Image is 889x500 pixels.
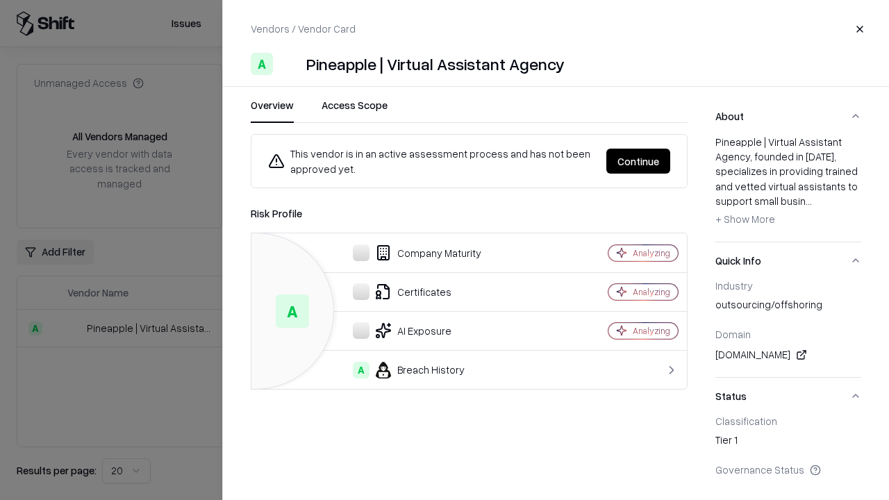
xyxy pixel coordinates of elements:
button: Continue [606,149,670,174]
div: Risk Profile [251,205,688,222]
div: A [353,362,369,378]
div: Breach History [263,362,560,378]
div: Quick Info [715,279,861,377]
div: Domain [715,328,861,340]
p: Vendors / Vendor Card [251,22,356,36]
div: Analyzing [633,286,670,298]
button: + Show More [715,208,775,231]
div: A [251,53,273,75]
div: Pineapple | Virtual Assistant Agency [306,53,565,75]
div: About [715,135,861,242]
button: Access Scope [322,98,388,123]
div: Analyzing [633,325,670,337]
div: AI Exposure [263,322,560,339]
button: Overview [251,98,294,123]
div: outsourcing/offshoring [715,297,861,317]
div: Company Maturity [263,244,560,261]
span: + Show More [715,212,775,225]
div: Industry [715,279,861,292]
div: A [276,294,309,328]
div: [DOMAIN_NAME] [715,347,861,363]
div: This vendor is in an active assessment process and has not been approved yet. [268,146,595,176]
button: About [715,98,861,135]
button: Status [715,378,861,415]
div: Analyzing [633,247,670,259]
div: Classification [715,415,861,427]
div: Certificates [263,283,560,300]
div: Pineapple | Virtual Assistant Agency, founded in [DATE], specializes in providing trained and vet... [715,135,861,231]
div: Tier 1 [715,433,861,452]
button: Quick Info [715,242,861,279]
img: Pineapple | Virtual Assistant Agency [279,53,301,75]
span: ... [806,194,812,207]
div: Governance Status [715,463,861,476]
